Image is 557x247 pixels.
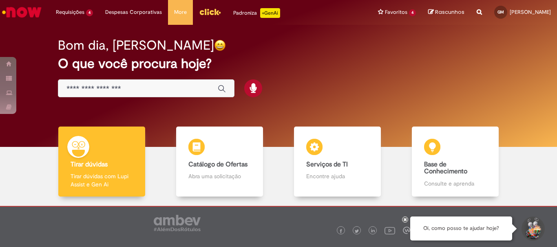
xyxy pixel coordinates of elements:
img: logo_footer_linkedin.png [371,229,375,234]
a: Base de Conhecimento Consulte e aprenda [396,127,514,197]
span: 4 [409,9,416,16]
a: Catálogo de Ofertas Abra uma solicitação [161,127,278,197]
img: click_logo_yellow_360x200.png [199,6,221,18]
button: Iniciar Conversa de Suporte [520,216,545,241]
img: happy-face.png [214,39,226,51]
img: logo_footer_youtube.png [385,225,395,236]
a: Serviços de TI Encontre ajuda [278,127,396,197]
b: Catálogo de Ofertas [188,160,248,168]
img: logo_footer_workplace.png [403,227,410,234]
a: Tirar dúvidas Tirar dúvidas com Lupi Assist e Gen Ai [43,127,161,197]
p: +GenAi [260,8,280,18]
p: Tirar dúvidas com Lupi Assist e Gen Ai [71,172,133,188]
b: Serviços de TI [306,160,348,168]
span: GM [497,9,504,15]
p: Encontre ajuda [306,172,368,180]
span: Favoritos [385,8,407,16]
span: Requisições [56,8,84,16]
img: ServiceNow [1,4,43,20]
img: logo_footer_ambev_rotulo_gray.png [154,215,201,231]
img: logo_footer_facebook.png [339,229,343,233]
div: Padroniza [233,8,280,18]
span: Rascunhos [435,8,464,16]
a: Rascunhos [428,9,464,16]
p: Abra uma solicitação [188,172,250,180]
b: Base de Conhecimento [424,160,467,176]
span: 4 [86,9,93,16]
img: logo_footer_twitter.png [355,229,359,233]
span: Despesas Corporativas [105,8,162,16]
h2: O que você procura hoje? [58,57,499,71]
h2: Bom dia, [PERSON_NAME] [58,38,214,52]
div: Oi, como posso te ajudar hoje? [410,216,512,240]
span: [PERSON_NAME] [510,9,551,15]
span: More [174,8,187,16]
b: Tirar dúvidas [71,160,108,168]
p: Consulte e aprenda [424,179,486,188]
